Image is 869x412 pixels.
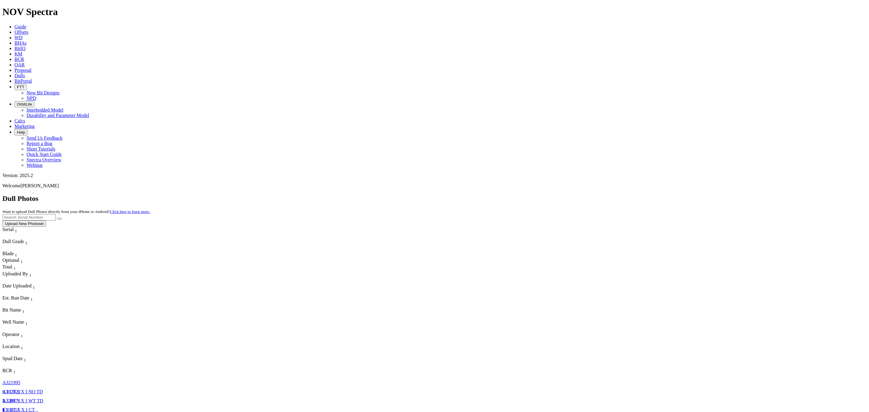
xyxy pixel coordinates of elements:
a: Click here to learn more. [110,209,150,214]
span: Est. Run Date [2,295,29,300]
div: 0 1 CT S X I NO TD [2,389,45,395]
div: Column Menu [2,233,28,239]
div: Optional Sort None [2,258,24,264]
button: FTT [14,84,27,90]
div: Est. Run Date Sort None [2,295,45,302]
div: Well Name Sort None [2,319,117,326]
div: Column Menu [2,363,39,368]
div: Sort None [2,368,27,380]
span: Sort None [14,264,16,269]
span: Blade [2,251,14,256]
button: Help [14,129,27,135]
a: Offsets [14,30,28,35]
div: Column Menu [2,314,118,319]
sub: 1 [21,346,23,350]
sub: 1 [33,285,35,290]
div: Uploaded By Sort None [2,271,117,278]
a: Guide [14,24,26,29]
a: Quick Start Guide [27,152,62,157]
div: Version: 2025.2 [2,173,867,178]
a: Report a Bug [27,141,52,146]
span: Sort None [13,368,15,373]
input: Search Serial Number [2,214,56,220]
div: Column Menu [2,350,117,356]
sub: 1 [25,322,27,326]
div: Column Menu [2,290,48,295]
button: Upload New Photoset [2,220,46,227]
p: Welcome [2,183,867,189]
div: Sort None [2,295,45,307]
a: BCR [14,57,24,62]
span: BCR [2,368,12,373]
a: Spectra Overview [27,157,61,162]
div: A321995 [2,380,28,385]
a: OAR [14,62,25,67]
small: Want to upload Dull Photos directly from your iPhone or Android? [2,209,150,214]
span: Sort None [21,332,23,337]
sub: 1 [25,241,27,245]
span: Serial [2,227,14,232]
div: Sort None [2,356,39,368]
span: Bit Name [2,307,21,312]
span: OrbitLite [17,102,32,106]
span: Spud Date [2,356,23,361]
a: Interbedded Model [27,107,63,113]
sub: 1 [21,259,23,264]
span: Operator [2,332,20,337]
div: Total Sort None [2,264,24,271]
div: 1 3 BT S X I WT TD [2,398,45,404]
span: Sort None [15,251,17,256]
h2: Dull Photos [2,195,867,203]
div: Sort None [2,344,117,356]
sub: 1 [29,273,31,277]
div: Column Menu [2,326,117,332]
div: Dull Grade Sort None [2,239,45,246]
a: WD [14,35,23,40]
span: Sort None [21,344,23,349]
span: Sort None [29,271,31,276]
div: Sort None [2,258,24,264]
sub: 1 [15,229,17,233]
div: Blade Sort None [2,251,24,258]
a: BitPortal [14,78,32,84]
sub: 1 [30,297,33,302]
a: Calcs [14,118,25,123]
div: BCR Sort None [2,368,27,375]
span: Optional [2,258,19,263]
a: New Bit Designs [27,90,59,95]
a: Dulls [14,73,25,78]
span: Location [2,344,20,349]
div: Sort None [2,332,117,344]
span: KM [14,51,22,56]
span: BHAs [14,40,27,46]
div: Sort None [2,283,48,295]
div: A302022 [2,389,28,395]
div: Column Menu [2,338,117,344]
span: Well Name [2,319,24,325]
div: Sort None [2,271,117,283]
div: Sort None [2,239,45,251]
div: Operator Sort None [2,332,117,338]
span: Help [17,130,25,135]
span: Sort None [15,227,17,232]
sub: 1 [13,370,15,374]
span: [PERSON_NAME] [21,183,59,188]
span: Marketing [14,124,35,129]
a: BitIQ [14,46,25,51]
h1: NOV Spectra [2,6,867,17]
span: Sort None [21,258,23,263]
sub: 1 [15,253,17,257]
a: Proposal [14,68,31,73]
a: Short Tutorials [27,146,56,151]
div: Spud Date Sort None [2,356,39,363]
sub: 1 [21,334,23,338]
div: Column Menu [2,375,27,380]
span: Date Uploaded [2,283,31,288]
